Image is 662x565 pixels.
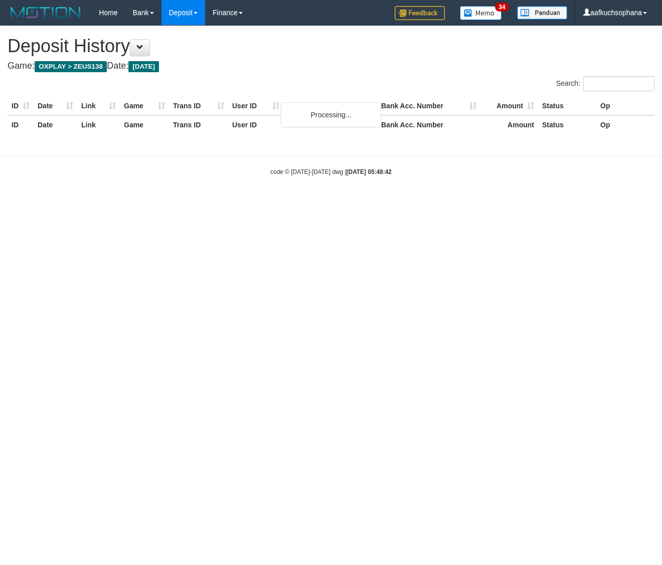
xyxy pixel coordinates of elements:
th: Bank Acc. Name [283,97,377,115]
img: panduan.png [517,6,567,20]
h1: Deposit History [8,36,654,56]
div: Processing... [281,102,381,127]
th: User ID [228,115,283,134]
th: ID [8,115,34,134]
th: Game [120,97,169,115]
th: Trans ID [169,97,228,115]
input: Search: [583,76,654,91]
span: 34 [495,3,509,12]
strong: [DATE] 05:48:42 [347,168,392,175]
img: Feedback.jpg [395,6,445,20]
th: Trans ID [169,115,228,134]
img: Button%20Memo.svg [460,6,502,20]
label: Search: [556,76,654,91]
th: Bank Acc. Number [377,97,480,115]
th: Amount [480,115,538,134]
small: code © [DATE]-[DATE] dwg | [270,168,392,175]
th: Op [596,115,654,134]
th: Amount [480,97,538,115]
th: Date [34,115,77,134]
span: [DATE] [128,61,159,72]
th: Bank Acc. Number [377,115,480,134]
th: Date [34,97,77,115]
span: OXPLAY > ZEUS138 [35,61,107,72]
th: Status [538,97,596,115]
th: Link [77,115,120,134]
th: ID [8,97,34,115]
h4: Game: Date: [8,61,654,71]
th: Op [596,97,654,115]
th: Game [120,115,169,134]
th: Status [538,115,596,134]
th: Link [77,97,120,115]
th: User ID [228,97,283,115]
img: MOTION_logo.png [8,5,84,20]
